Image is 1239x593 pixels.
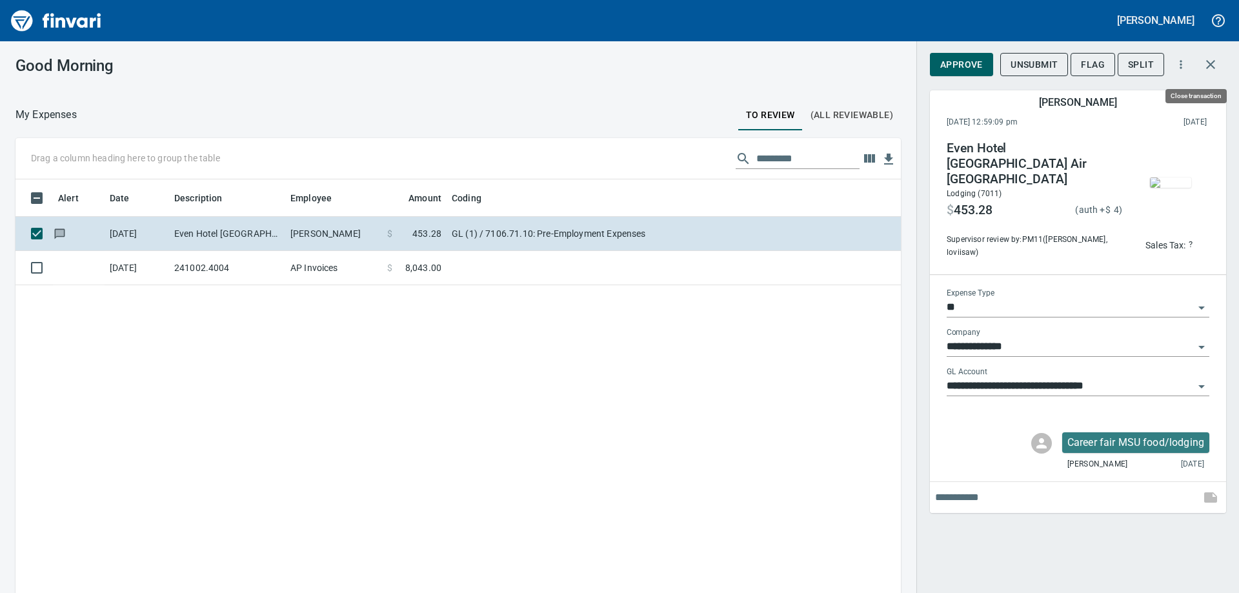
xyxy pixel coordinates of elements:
span: Coding [452,190,498,206]
span: [DATE] [1181,458,1204,471]
td: Even Hotel [GEOGRAPHIC_DATA] Air [GEOGRAPHIC_DATA] [169,217,285,251]
h4: Even Hotel [GEOGRAPHIC_DATA] Air [GEOGRAPHIC_DATA] [947,141,1122,187]
td: [DATE] [105,217,169,251]
p: (auth + ) [1075,203,1122,216]
p: Career fair MSU food/lodging [1067,435,1204,450]
span: This charge was settled by the merchant and appears on the 2025/10/04 statement. [1101,116,1207,129]
td: [PERSON_NAME] [285,217,382,251]
label: Company [947,328,980,336]
button: [PERSON_NAME] [1114,10,1198,30]
span: Unable to determine tax [1189,237,1193,252]
img: receipts%2Ftapani%2F2025-10-03%2Fj73qsxeTXqgetFZXtwYK42C3okf2__ZJYJ879yeB3uBW9zUoQs_thumb.jpg [1150,177,1191,188]
button: Approve [930,53,993,77]
p: Drag a column heading here to group the table [31,152,220,165]
span: This records your note into the expense. If you would like to send a message to an employee inste... [1195,482,1226,513]
button: Download table [879,150,898,169]
span: 453.28 [412,227,441,240]
span: Flag [1081,57,1105,73]
h5: [PERSON_NAME] [1039,95,1116,109]
span: Split [1128,57,1154,73]
button: Open [1193,338,1211,356]
button: Flag [1071,53,1115,77]
span: Alert [58,190,79,206]
span: $ [387,227,392,240]
td: GL (1) / 7106.71.10: Pre-Employment Expenses [447,217,769,251]
p: Sales Tax: [1145,239,1186,252]
p: My Expenses [15,107,77,123]
span: To Review [746,107,795,123]
h5: [PERSON_NAME] [1117,14,1194,27]
span: Coding [452,190,481,206]
span: Amount [392,190,441,206]
span: Employee [290,190,348,206]
nav: breadcrumb [15,107,77,123]
span: Description [174,190,239,206]
span: 8,043.00 [405,261,441,274]
button: Unsubmit [1000,53,1068,77]
span: [PERSON_NAME] [1067,458,1127,471]
img: Finvari [8,5,105,36]
label: GL Account [947,368,987,376]
td: AP Invoices [285,251,382,285]
span: 4 [1111,205,1119,215]
span: (All Reviewable) [811,107,893,123]
button: Open [1193,377,1211,396]
button: Split [1118,53,1164,77]
td: [DATE] [105,251,169,285]
span: $ [387,261,392,274]
button: Choose columns to display [860,149,879,168]
span: ? [1189,237,1193,252]
span: Date [110,190,146,206]
span: $ [947,203,954,218]
span: Unsubmit [1011,57,1058,73]
span: Approve [940,57,983,73]
h3: Good Morning [15,57,290,75]
button: Sales Tax:? [1142,235,1196,255]
span: Employee [290,190,332,206]
span: Supervisor review by: PM11 ([PERSON_NAME], loviisaw) [947,234,1122,259]
button: Open [1193,299,1211,317]
span: [DATE] 12:59:09 pm [947,116,1101,129]
span: Amount [408,190,441,206]
td: 241002.4004 [169,251,285,285]
span: 453.28 [954,203,992,218]
span: Alert [58,190,96,206]
span: Lodging (7011) [947,189,1002,198]
span: $ [1105,205,1111,215]
span: Date [110,190,130,206]
span: Description [174,190,223,206]
span: Has messages [53,229,66,237]
div: Final charge was 1% more than initial transaction [947,201,1122,218]
label: Expense Type [947,289,994,297]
